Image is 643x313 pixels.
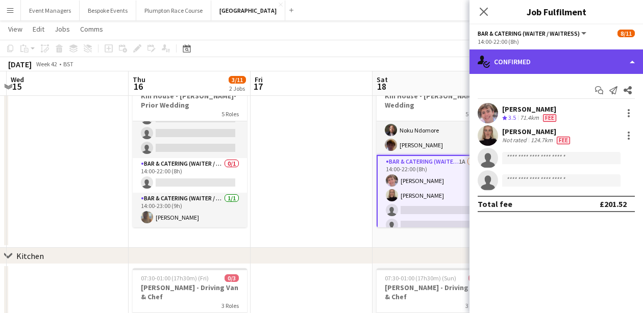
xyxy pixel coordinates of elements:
span: Week 42 [34,60,59,68]
span: 5 Roles [465,110,483,118]
button: Event Managers [21,1,80,20]
span: 18 [375,81,388,92]
div: Crew has different fees then in role [555,136,572,144]
span: Fri [255,75,263,84]
button: Bespoke Events [80,1,136,20]
div: Total fee [478,199,512,209]
div: [PERSON_NAME] [502,105,558,114]
app-card-role: Bar & Catering (Waiter / waitress)1/114:00-23:00 (9h)[PERSON_NAME] [133,193,247,227]
span: 3/11 [229,76,246,84]
div: [DATE] [8,59,32,69]
a: Comms [76,22,107,36]
span: 3 Roles [221,302,239,309]
span: 8/11 [617,30,635,37]
a: Edit [29,22,48,36]
div: Not rated [502,136,529,144]
div: 71.4km [518,114,541,122]
h3: Kin House - [PERSON_NAME] Wedding [377,91,491,110]
span: 16 [131,81,145,92]
span: 0/3 [225,274,239,282]
h3: Kin House - [PERSON_NAME]-Prior Wedding [133,91,247,110]
div: Confirmed [469,49,643,74]
h3: Job Fulfilment [469,5,643,18]
app-job-card: 09:00-23:00 (14h)3/8Kin House - [PERSON_NAME]-Prior Wedding5 RolesBar & Catering (Waiter / waitre... [133,76,247,227]
app-card-role: Bar & Catering (Waiter / waitress)1A2/414:00-22:00 (8h)[PERSON_NAME][PERSON_NAME] [377,155,491,236]
div: Crew has different fees then in role [541,114,558,122]
span: 3 Roles [465,302,483,309]
span: Fee [557,137,570,144]
div: BST [63,60,73,68]
span: Wed [11,75,24,84]
span: Fee [543,114,556,122]
app-job-card: 09:00-22:30 (13h30m)8/11Kin House - [PERSON_NAME] Wedding5 Roles[PERSON_NAME]Bar & Catering (Wait... [377,76,491,227]
div: 2 Jobs [229,85,245,92]
span: Edit [33,24,44,34]
app-card-role: Bar & Catering (Waiter / waitress)3/313:30-21:30 (8h)[PERSON_NAME]Noku Ndomore[PERSON_NAME] [377,91,491,155]
span: Jobs [55,24,70,34]
span: 07:30-01:00 (17h30m) (Sun) [385,274,456,282]
div: £201.52 [600,199,627,209]
span: Thu [133,75,145,84]
span: View [8,24,22,34]
span: 5 Roles [221,110,239,118]
div: 14:00-22:00 (8h) [478,38,635,45]
h3: [PERSON_NAME] - Driving Van & Chef [377,283,491,301]
div: Kitchen [16,251,44,261]
span: 15 [9,81,24,92]
span: Bar & Catering (Waiter / waitress) [478,30,580,37]
div: [PERSON_NAME] [502,127,572,136]
button: Plumpton Race Course [136,1,211,20]
a: Jobs [51,22,74,36]
span: Comms [80,24,103,34]
button: [GEOGRAPHIC_DATA] [211,1,285,20]
h3: [PERSON_NAME] - Driving Van & Chef [133,283,247,301]
a: View [4,22,27,36]
span: Sat [377,75,388,84]
span: 07:30-01:00 (17h30m) (Fri) [141,274,209,282]
app-card-role: Bar & Catering (Waiter / waitress)0/114:00-22:00 (8h) [133,158,247,193]
div: 124.7km [529,136,555,144]
span: 0/3 [468,274,483,282]
span: 3.5 [508,114,516,121]
button: Bar & Catering (Waiter / waitress) [478,30,588,37]
span: 17 [253,81,263,92]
